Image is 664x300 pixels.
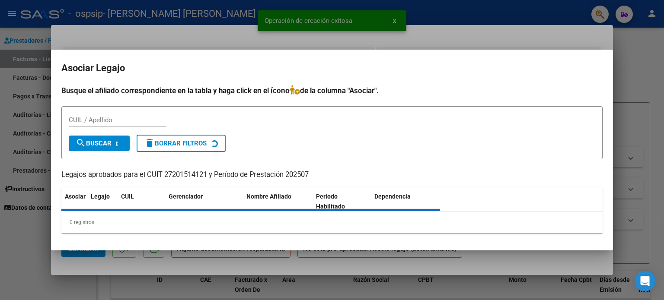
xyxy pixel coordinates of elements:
[61,170,603,180] p: Legajos aprobados para el CUIT 27201514121 y Período de Prestación 202507
[76,138,86,148] mat-icon: search
[61,187,87,216] datatable-header-cell: Asociar
[144,138,155,148] mat-icon: delete
[165,187,243,216] datatable-header-cell: Gerenciador
[243,187,313,216] datatable-header-cell: Nombre Afiliado
[118,187,165,216] datatable-header-cell: CUIL
[635,271,655,291] div: Open Intercom Messenger
[169,193,203,200] span: Gerenciador
[61,60,603,76] h2: Asociar Legajo
[76,139,112,147] span: Buscar
[91,193,110,200] span: Legajo
[69,136,130,151] button: Buscar
[65,193,86,200] span: Asociar
[246,193,291,200] span: Nombre Afiliado
[144,139,207,147] span: Borrar Filtros
[313,187,371,216] datatable-header-cell: Periodo Habilitado
[87,187,118,216] datatable-header-cell: Legajo
[374,193,411,200] span: Dependencia
[61,212,603,233] div: 0 registros
[61,85,603,96] h4: Busque el afiliado correspondiente en la tabla y haga click en el ícono de la columna "Asociar".
[137,135,226,152] button: Borrar Filtros
[316,193,345,210] span: Periodo Habilitado
[371,187,441,216] datatable-header-cell: Dependencia
[121,193,134,200] span: CUIL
